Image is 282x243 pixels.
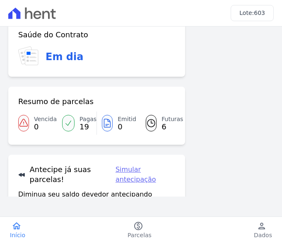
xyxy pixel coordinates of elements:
h3: Antecipe já suas parcelas! [18,165,116,185]
a: Simular antecipação [116,165,175,185]
a: Emitidas 0 [97,112,136,135]
span: 6 [161,124,183,130]
a: Vencidas 0 [18,112,57,135]
span: 19 [80,124,96,130]
a: personDados [244,221,282,239]
span: Pagas [80,115,96,124]
i: person [257,221,267,231]
a: Futuras 6 [136,112,175,135]
h3: Saúde do Contrato [18,30,88,40]
a: paidParcelas [118,221,161,239]
h3: Em dia [46,49,83,64]
a: Pagas 19 [57,112,96,135]
i: paid [133,221,143,231]
i: home [12,221,22,231]
span: Início [10,231,25,239]
span: 0 [34,124,60,130]
span: Vencidas [34,115,60,124]
p: Diminua seu saldo devedor antecipando parcelas do contrato. [18,190,175,209]
span: Dados [254,231,272,239]
h3: Lote: [239,9,265,17]
span: Futuras [161,115,183,124]
span: Parcelas [128,231,152,239]
span: 0 [118,124,143,130]
span: 603 [254,10,265,16]
span: Emitidas [118,115,143,124]
h3: Resumo de parcelas [18,97,94,107]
